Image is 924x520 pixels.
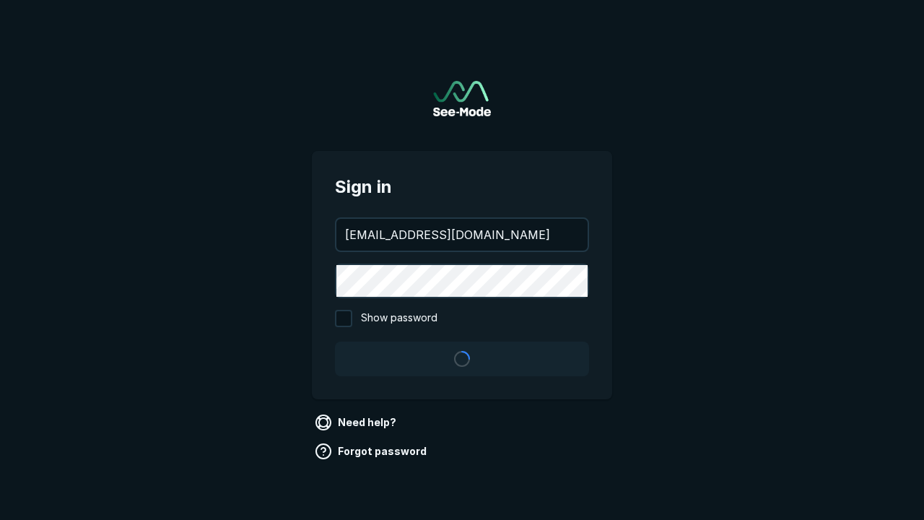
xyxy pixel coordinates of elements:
a: Forgot password [312,440,432,463]
a: Go to sign in [433,81,491,116]
a: Need help? [312,411,402,434]
img: See-Mode Logo [433,81,491,116]
input: your@email.com [336,219,588,251]
span: Show password [361,310,437,327]
span: Sign in [335,174,589,200]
